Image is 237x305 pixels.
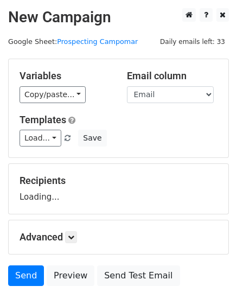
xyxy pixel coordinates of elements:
h5: Variables [20,70,111,82]
a: Prospecting Campomar [57,37,138,46]
a: Daily emails left: 33 [156,37,229,46]
h5: Recipients [20,175,217,187]
a: Load... [20,130,61,147]
a: Preview [47,265,94,286]
span: Daily emails left: 33 [156,36,229,48]
h5: Advanced [20,231,217,243]
small: Google Sheet: [8,37,138,46]
a: Send [8,265,44,286]
h2: New Campaign [8,8,229,27]
a: Copy/paste... [20,86,86,103]
a: Send Test Email [97,265,180,286]
h5: Email column [127,70,218,82]
a: Templates [20,114,66,125]
button: Save [78,130,106,147]
div: Loading... [20,175,217,203]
